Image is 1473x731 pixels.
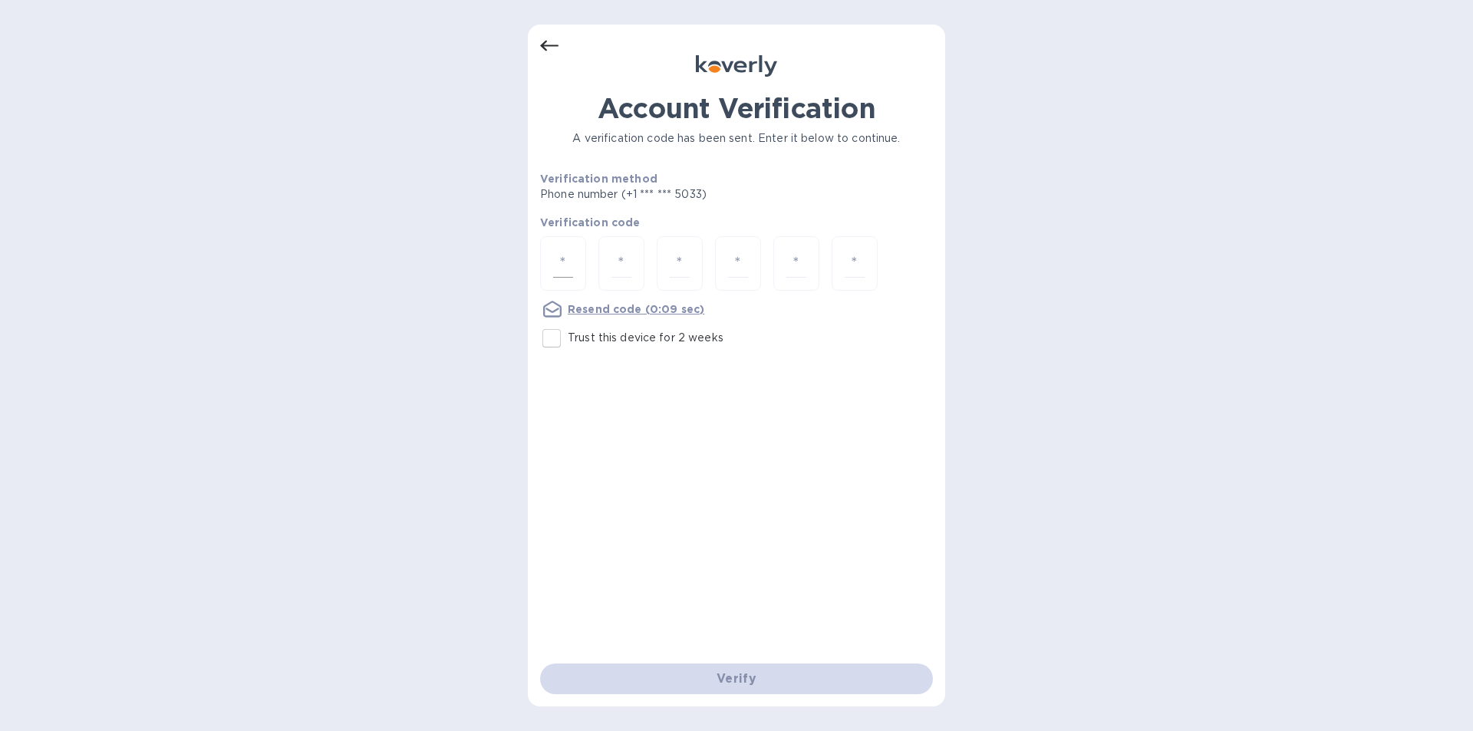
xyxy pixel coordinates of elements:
p: Trust this device for 2 weeks [568,330,723,346]
p: A verification code has been sent. Enter it below to continue. [540,130,933,147]
b: Verification method [540,173,657,185]
p: Verification code [540,215,933,230]
h1: Account Verification [540,92,933,124]
p: Phone number (+1 *** *** 5033) [540,186,824,203]
u: Resend code (0:09 sec) [568,303,704,315]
